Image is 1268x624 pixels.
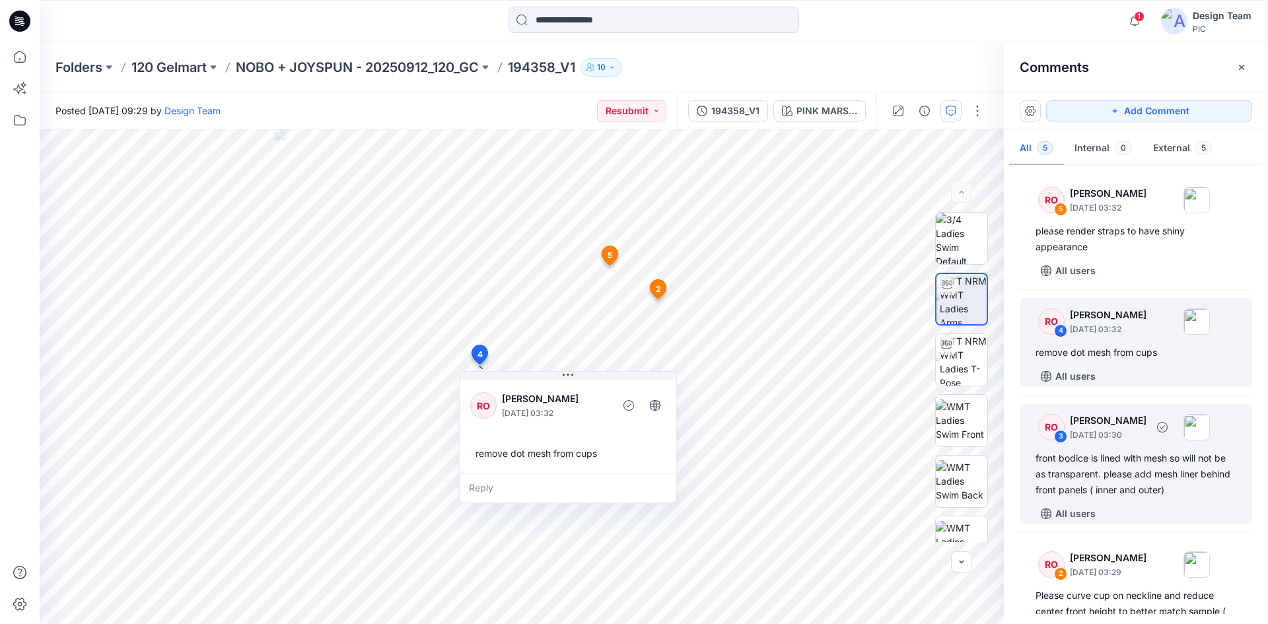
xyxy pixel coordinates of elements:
div: 5 [1054,203,1067,216]
img: 3/4 Ladies Swim Default [936,213,987,264]
button: PINK MARSHMALLOW [773,100,866,121]
p: [PERSON_NAME] [1070,413,1146,429]
p: [DATE] 03:29 [1070,566,1146,579]
p: 194358_V1 [508,58,575,77]
span: 1 [1134,11,1145,22]
span: 4 [477,349,483,361]
p: All users [1055,506,1096,522]
div: please render straps to have shiny appearance [1036,223,1236,255]
a: Design Team [164,105,221,116]
button: 194358_V1 [688,100,768,121]
img: WMT Ladies Swim Back [936,460,987,502]
button: 10 [581,58,622,77]
div: RO [1038,308,1065,335]
p: [PERSON_NAME] [1070,186,1146,201]
p: [PERSON_NAME] [1070,307,1146,323]
p: [PERSON_NAME] [1070,550,1146,566]
span: 5 [1037,141,1053,155]
div: remove dot mesh from cups [470,441,666,466]
div: 194358_V1 [711,104,759,118]
button: Internal [1064,132,1143,166]
div: RO [1038,551,1065,578]
div: 4 [1054,324,1067,337]
div: RO [1038,414,1065,440]
a: 120 Gelmart [131,58,207,77]
button: All [1009,132,1064,166]
div: Reply [460,473,676,503]
div: Design Team [1193,8,1251,24]
h2: Comments [1020,59,1089,75]
span: 5 [608,250,612,261]
span: Posted [DATE] 09:29 by [55,104,221,118]
button: External [1143,132,1222,166]
img: TT NRM WMT Ladies Arms Down [940,274,987,324]
a: Folders [55,58,102,77]
div: RO [470,392,497,419]
div: PINK MARSHMALLOW [796,104,857,118]
div: 2 [1054,567,1067,580]
p: 10 [597,60,606,75]
img: avatar [1161,8,1187,34]
div: remove dot mesh from cups [1036,345,1236,361]
p: All users [1055,368,1096,384]
div: PIC [1193,24,1251,34]
p: [DATE] 03:32 [1070,323,1146,336]
p: [DATE] 03:30 [1070,429,1146,442]
button: Details [914,100,935,121]
span: 0 [1115,141,1132,155]
p: [PERSON_NAME] [502,391,610,407]
div: front bodice is lined with mesh so will not be as transparent. please add mesh liner behind front... [1036,450,1236,498]
p: All users [1055,263,1096,279]
p: [DATE] 03:32 [502,407,610,420]
button: All users [1036,366,1101,387]
button: Add Comment [1046,100,1252,121]
button: All users [1036,260,1101,281]
p: [DATE] 03:32 [1070,201,1146,215]
a: NOBO + JOYSPUN - 20250912_120_GC [236,58,479,77]
div: RO [1038,187,1065,213]
img: WMT Ladies Swim Front [936,399,987,441]
span: 5 [1195,141,1212,155]
img: WMT Ladies Swim Left [936,521,987,563]
div: 3 [1054,430,1067,443]
button: All users [1036,503,1101,524]
span: 2 [656,283,661,295]
img: TT NRM WMT Ladies T-Pose [940,334,987,386]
